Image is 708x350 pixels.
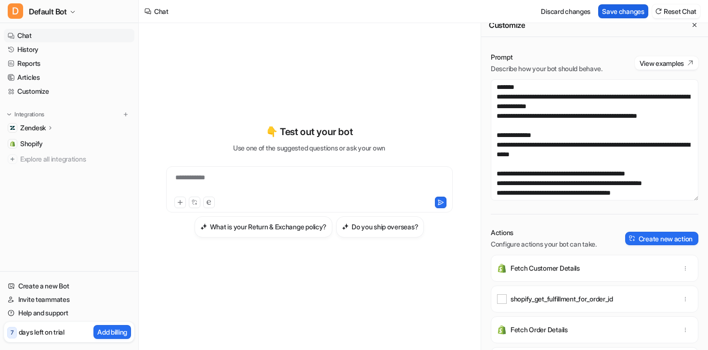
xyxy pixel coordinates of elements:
[625,232,698,245] button: Create new action
[20,151,131,167] span: Explore all integrations
[4,306,134,320] a: Help and support
[689,19,700,31] button: Close flyout
[4,29,134,42] a: Chat
[200,223,207,230] img: What is your Return & Exchange policy?
[11,328,13,337] p: 7
[14,111,44,118] p: Integrations
[4,57,134,70] a: Reports
[537,4,594,18] button: Discard changes
[629,235,636,242] img: create-action-icon.svg
[652,4,700,18] button: Reset Chat
[4,137,134,150] a: ShopifyShopify
[491,228,597,237] p: Actions
[122,111,129,118] img: menu_add.svg
[491,64,603,74] p: Describe how your bot should behave.
[210,222,327,232] h3: What is your Return & Exchange policy?
[4,152,134,166] a: Explore all integrations
[10,125,15,131] img: Zendesk
[497,294,507,304] img: shopify_get_fulfillment_for_order_id icon
[29,5,67,18] span: Default Bot
[4,110,47,119] button: Integrations
[352,222,418,232] h3: Do you ship overseas?
[635,56,698,70] button: View examples
[655,8,662,15] img: reset
[93,325,131,339] button: Add billing
[6,111,13,118] img: expand menu
[489,20,525,30] h2: Customize
[4,85,134,98] a: Customize
[491,52,603,62] p: Prompt
[8,154,17,164] img: explore all integrations
[154,6,169,16] div: Chat
[10,141,15,147] img: Shopify
[4,43,134,56] a: History
[195,216,332,237] button: What is your Return & Exchange policy?What is your Return & Exchange policy?
[497,263,507,273] img: Fetch Customer Details icon
[4,279,134,293] a: Create a new Bot
[97,327,127,337] p: Add billing
[491,239,597,249] p: Configure actions your bot can take.
[4,293,134,306] a: Invite teammates
[497,325,507,335] img: Fetch Order Details icon
[233,143,385,153] p: Use one of the suggested questions or ask your own
[511,294,613,304] p: shopify_get_fulfillment_for_order_id
[266,125,353,139] p: 👇 Test out your bot
[342,223,349,230] img: Do you ship overseas?
[336,216,424,237] button: Do you ship overseas?Do you ship overseas?
[20,139,43,149] span: Shopify
[20,123,46,133] p: Zendesk
[4,71,134,84] a: Articles
[511,263,580,273] p: Fetch Customer Details
[511,325,568,335] p: Fetch Order Details
[8,3,23,19] span: D
[19,327,65,337] p: days left on trial
[598,4,648,18] button: Save changes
